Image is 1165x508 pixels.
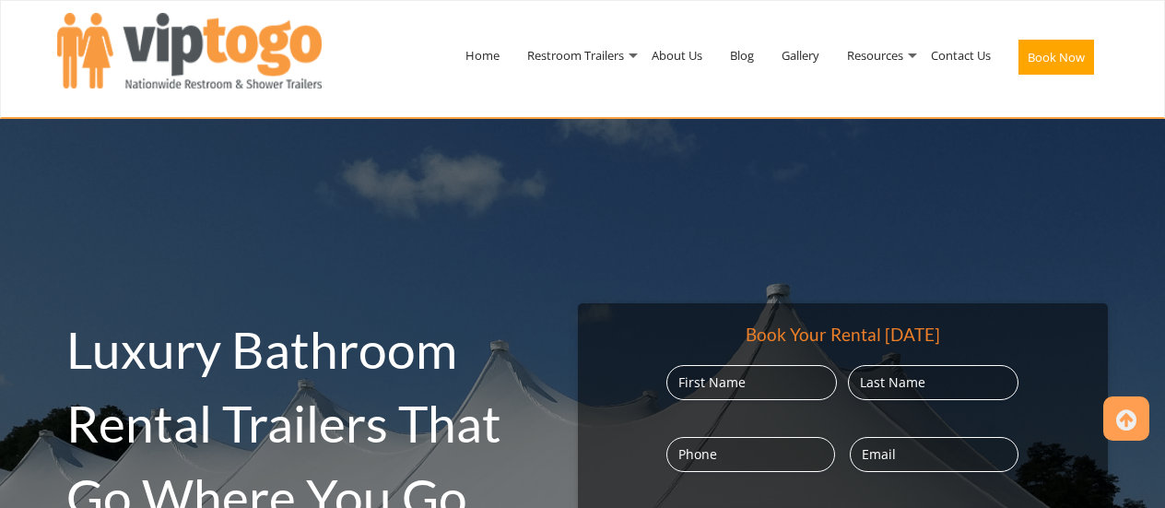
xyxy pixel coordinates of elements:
a: Book Now [1005,7,1108,114]
a: Blog [716,7,768,103]
input: Phone [666,437,835,472]
img: VIPTOGO [57,13,322,89]
a: Gallery [768,7,833,103]
button: Book Now [1018,40,1094,75]
a: Resources [833,7,917,103]
div: Book Your Rental [DATE] [746,322,940,347]
a: Contact Us [917,7,1005,103]
a: Restroom Trailers [513,7,638,103]
a: About Us [638,7,716,103]
input: First Name [666,365,837,400]
input: Email [850,437,1018,472]
input: Last Name [848,365,1018,400]
a: Home [452,7,513,103]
